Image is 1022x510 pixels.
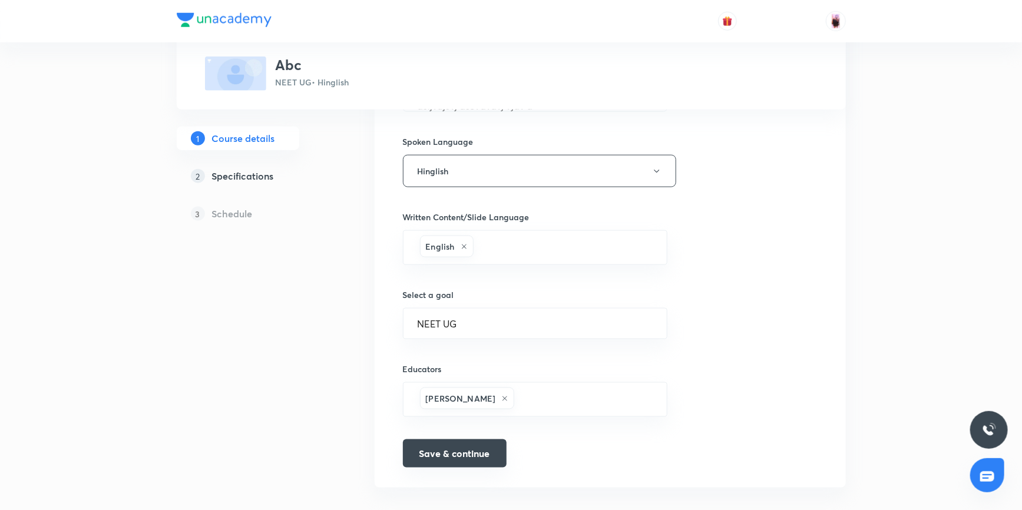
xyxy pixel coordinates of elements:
[205,57,266,91] img: fallback-thumbnail.png
[212,131,275,145] h5: Course details
[660,399,663,401] button: Open
[276,57,349,74] h3: Abc
[403,289,668,301] h6: Select a goal
[660,247,663,249] button: Open
[403,211,668,223] h6: Written Content/Slide Language
[276,76,349,88] p: NEET UG • Hinglish
[212,169,274,183] h5: Specifications
[191,207,205,221] p: 3
[403,363,668,375] h6: Educators
[191,131,205,145] p: 1
[826,11,846,31] img: Baishali Das
[403,155,676,187] button: Hinglish
[177,13,272,27] img: Company Logo
[177,13,272,30] a: Company Logo
[403,135,474,148] h6: Spoken Language
[426,392,496,405] h6: [PERSON_NAME]
[212,207,253,221] h5: Schedule
[426,240,455,253] h6: English
[722,16,733,27] img: avatar
[982,423,996,437] img: ttu
[403,439,507,468] button: Save & continue
[418,318,653,329] input: Select a goal
[660,323,663,325] button: Open
[177,164,337,188] a: 2Specifications
[718,12,737,31] button: avatar
[191,169,205,183] p: 2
